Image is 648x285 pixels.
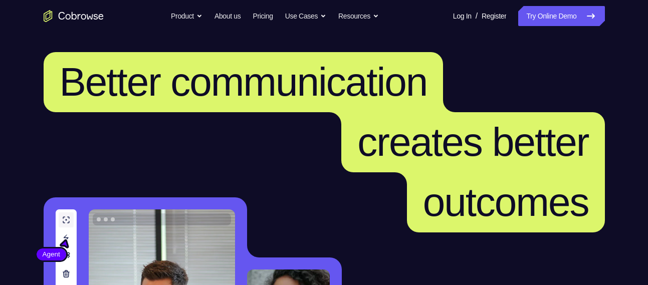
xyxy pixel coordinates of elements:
span: Better communication [60,60,427,104]
button: Use Cases [285,6,326,26]
span: Agent [37,249,66,259]
span: creates better [357,120,588,164]
span: outcomes [423,180,589,224]
button: Resources [338,6,379,26]
a: Register [482,6,506,26]
button: Product [171,6,202,26]
a: About us [214,6,241,26]
a: Log In [453,6,472,26]
a: Go to the home page [44,10,104,22]
a: Try Online Demo [518,6,604,26]
a: Pricing [253,6,273,26]
span: / [476,10,478,22]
